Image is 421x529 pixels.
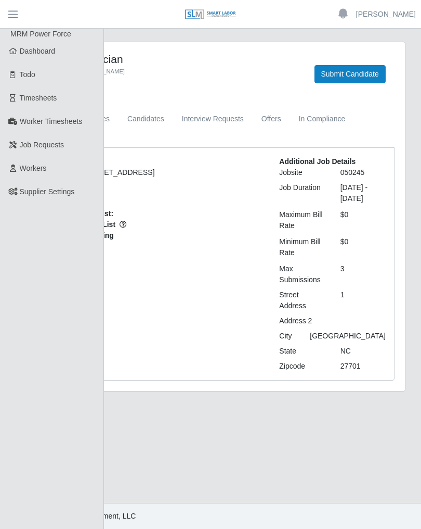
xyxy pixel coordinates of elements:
div: Minimum Bill Rate [271,236,332,258]
b: Additional Job Details [279,157,356,166]
span: Job Requests [20,141,64,149]
a: Interview Requests [173,109,253,129]
div: [GEOGRAPHIC_DATA] [302,331,393,342]
img: SLM Logo [185,9,236,20]
div: Job Duration [271,182,332,204]
a: In Compliance [290,109,354,129]
div: 050245 [333,167,393,178]
h4: #11304 - Electrician [27,53,299,66]
div: 1 [333,289,393,311]
a: [PERSON_NAME] [356,9,416,20]
div: Address 2 [271,316,332,326]
p: Site Address - [STREET_ADDRESS] [35,167,264,178]
div: $0 [333,209,393,231]
span: [MEDICAL_DATA] [35,252,264,263]
div: 27701 [333,361,393,372]
div: State [271,346,332,357]
span: MRM Power Force [10,30,71,38]
div: [DATE] - [DATE] [333,182,393,204]
span: Supplier Settings [20,187,75,196]
span: Lift Training [35,241,264,252]
div: NC [333,346,393,357]
div: Zipcode [271,361,332,372]
span: Todo [20,70,35,79]
button: Submit Candidate [314,65,386,83]
div: Street Address [271,289,332,311]
div: Jobsite [271,167,332,178]
span: Compliance Check List [35,219,264,230]
span: Ladder Safety Training [35,230,264,241]
div: City [271,331,302,342]
a: Candidates [119,109,173,129]
div: Maximum Bill Rate [271,209,332,231]
div: $0 [333,236,393,258]
span: E-Verify [35,274,264,285]
span: Workers [20,164,47,172]
span: OSHA 10 [35,263,264,274]
span: Dashboard [20,47,56,55]
span: Worker Timesheets [20,117,82,125]
a: Offers [253,109,290,129]
div: Max Submissions [271,263,332,285]
div: 3 [333,263,393,285]
span: Timesheets [20,94,57,102]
